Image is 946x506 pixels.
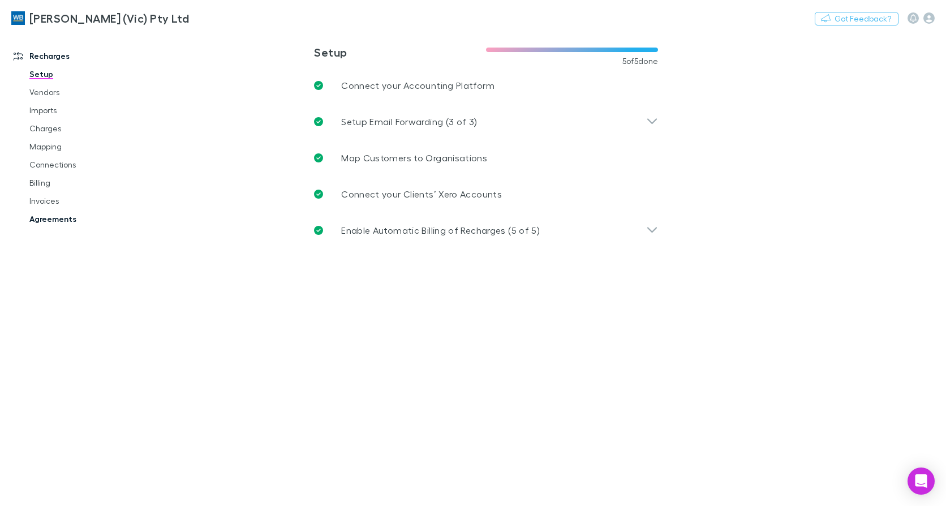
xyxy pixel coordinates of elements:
[341,151,487,165] p: Map Customers to Organisations
[305,176,667,212] a: Connect your Clients’ Xero Accounts
[305,67,667,104] a: Connect your Accounting Platform
[341,115,477,128] p: Setup Email Forwarding (3 of 3)
[908,468,935,495] div: Open Intercom Messenger
[18,83,150,101] a: Vendors
[305,212,667,248] div: Enable Automatic Billing of Recharges (5 of 5)
[341,187,502,201] p: Connect your Clients’ Xero Accounts
[18,174,150,192] a: Billing
[18,101,150,119] a: Imports
[305,140,667,176] a: Map Customers to Organisations
[18,65,150,83] a: Setup
[2,47,150,65] a: Recharges
[18,119,150,138] a: Charges
[11,11,25,25] img: William Buck (Vic) Pty Ltd's Logo
[815,12,898,25] button: Got Feedback?
[305,104,667,140] div: Setup Email Forwarding (3 of 3)
[622,57,659,66] span: 5 of 5 done
[18,138,150,156] a: Mapping
[314,45,486,59] h3: Setup
[5,5,196,32] a: [PERSON_NAME] (Vic) Pty Ltd
[18,192,150,210] a: Invoices
[29,11,189,25] h3: [PERSON_NAME] (Vic) Pty Ltd
[18,156,150,174] a: Connections
[18,210,150,228] a: Agreements
[341,79,494,92] p: Connect your Accounting Platform
[341,224,540,237] p: Enable Automatic Billing of Recharges (5 of 5)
